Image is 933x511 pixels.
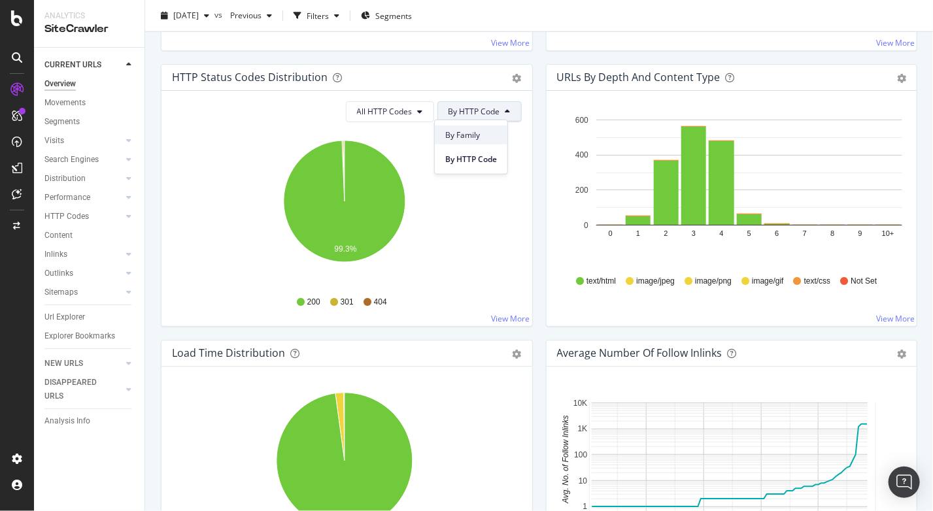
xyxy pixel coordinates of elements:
span: text/html [586,276,616,287]
text: 1 [583,502,587,511]
text: 99.3% [334,244,356,254]
a: View More [876,313,915,324]
text: 8 [830,229,834,237]
div: Average Number of Follow Inlinks [557,346,722,359]
a: Distribution [44,172,122,186]
text: 9 [858,229,862,237]
div: Analysis Info [44,414,90,428]
span: 301 [341,297,354,308]
text: 200 [575,186,588,195]
span: image/png [695,276,732,287]
text: 0 [584,221,588,230]
div: Filters [307,10,329,21]
a: Segments [44,115,135,129]
span: 404 [374,297,387,308]
text: 0 [608,229,612,237]
button: [DATE] [156,5,214,26]
div: Segments [44,115,80,129]
div: DISAPPEARED URLS [44,376,110,403]
button: All HTTP Codes [346,101,434,122]
div: Distribution [44,172,86,186]
a: Content [44,229,135,242]
button: By HTTP Code [437,101,522,122]
button: Filters [288,5,345,26]
text: 10+ [881,229,894,237]
div: Search Engines [44,153,99,167]
a: CURRENT URLS [44,58,122,72]
a: Analysis Info [44,414,135,428]
span: By HTTP Code [445,153,497,165]
div: gear [513,74,522,83]
a: View More [876,37,915,48]
span: Previous [225,10,262,21]
span: 200 [307,297,320,308]
span: image/jpeg [636,276,675,287]
span: By HTTP Code [449,106,500,117]
span: Segments [375,10,412,21]
svg: A chart. [172,133,517,284]
div: Movements [44,96,86,110]
text: 400 [575,150,588,159]
span: All HTTP Codes [357,106,413,117]
a: Explorer Bookmarks [44,329,135,343]
div: gear [513,350,522,359]
div: HTTP Codes [44,210,89,223]
button: Segments [356,5,417,26]
text: 600 [575,116,588,125]
span: image/gif [752,276,784,287]
a: Outlinks [44,267,122,280]
a: HTTP Codes [44,210,122,223]
div: Performance [44,191,90,205]
a: Sitemaps [44,286,122,299]
a: NEW URLS [44,357,122,371]
div: HTTP Status Codes Distribution [172,71,328,84]
div: Content [44,229,73,242]
a: Url Explorer [44,310,135,324]
text: 6 [775,229,779,237]
div: NEW URLS [44,357,83,371]
div: SiteCrawler [44,22,134,37]
div: Load Time Distribution [172,346,285,359]
a: Visits [44,134,122,148]
a: DISAPPEARED URLS [44,376,122,403]
text: 4 [719,229,723,237]
span: vs [214,8,225,20]
a: Overview [44,77,135,91]
div: gear [897,74,906,83]
div: Open Intercom Messenger [889,467,920,498]
span: Not Set [851,276,877,287]
a: Search Engines [44,153,122,167]
text: 5 [747,229,751,237]
div: Explorer Bookmarks [44,329,115,343]
div: URLs by Depth and Content Type [557,71,721,84]
div: Url Explorer [44,310,85,324]
text: 10K [573,399,586,408]
div: Visits [44,134,64,148]
div: CURRENT URLS [44,58,101,72]
button: Previous [225,5,277,26]
text: 2 [664,229,668,237]
a: Inlinks [44,248,122,261]
a: View More [492,37,530,48]
svg: A chart. [557,112,902,263]
div: Outlinks [44,267,73,280]
text: 3 [692,229,696,237]
div: gear [897,350,906,359]
span: By Family [445,129,497,140]
text: 1 [636,229,640,237]
div: Sitemaps [44,286,78,299]
span: text/css [804,276,831,287]
text: 1K [577,424,587,433]
div: Analytics [44,10,134,22]
span: 2025 Oct. 8th [173,10,199,21]
text: 7 [802,229,806,237]
div: Inlinks [44,248,67,261]
a: Movements [44,96,135,110]
text: 10 [578,476,587,486]
a: Performance [44,191,122,205]
div: Overview [44,77,76,91]
text: Avg. No. of Follow Inlinks [560,416,569,504]
a: View More [492,313,530,324]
